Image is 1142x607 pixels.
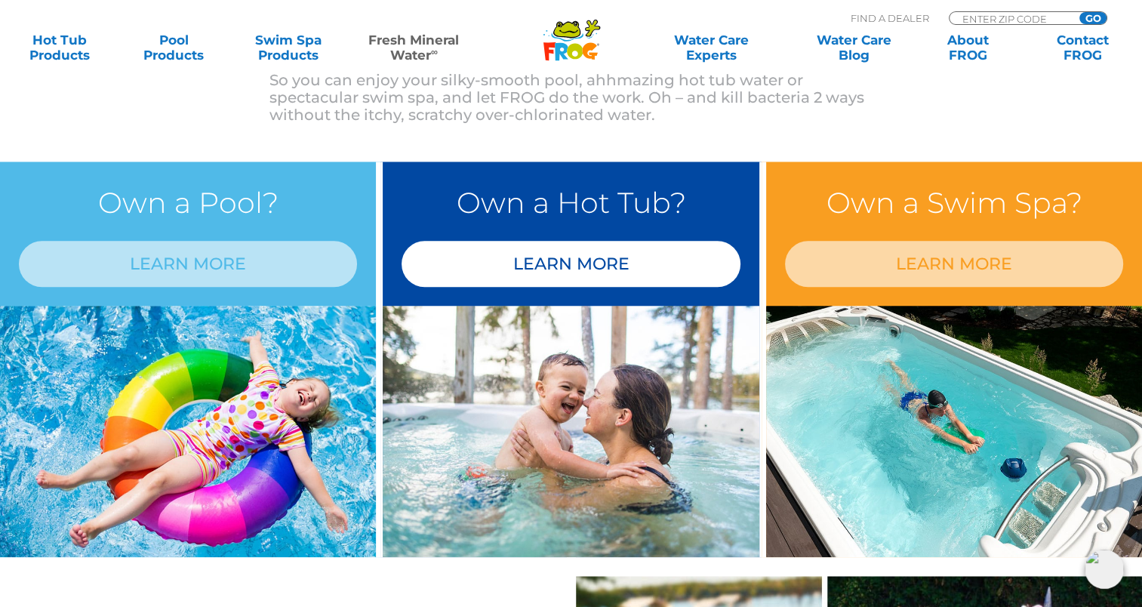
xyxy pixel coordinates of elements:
[766,306,1142,557] img: min-water-image-3
[1079,12,1107,24] input: GO
[1085,550,1124,589] img: openIcon
[785,180,1123,226] h3: Own a Swim Spa?
[269,72,873,124] p: So you can enjoy your silky-smooth pool, ahhmazing hot tub water or spectacular swim spa, and let...
[15,32,104,63] a: Hot TubProducts
[359,32,469,63] a: Fresh MineralWater∞
[924,32,1013,63] a: AboutFROG
[402,241,740,287] a: LEARN MORE
[130,32,219,63] a: PoolProducts
[431,46,438,57] sup: ∞
[785,241,1123,287] a: LEARN MORE
[1038,32,1127,63] a: ContactFROG
[809,32,898,63] a: Water CareBlog
[383,306,759,557] img: min-water-img-right
[402,180,740,226] h3: Own a Hot Tub?
[19,241,357,287] a: LEARN MORE
[639,32,783,63] a: Water CareExperts
[19,180,357,226] h3: Own a Pool?
[851,11,929,25] p: Find A Dealer
[244,32,333,63] a: Swim SpaProducts
[961,12,1063,25] input: Zip Code Form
